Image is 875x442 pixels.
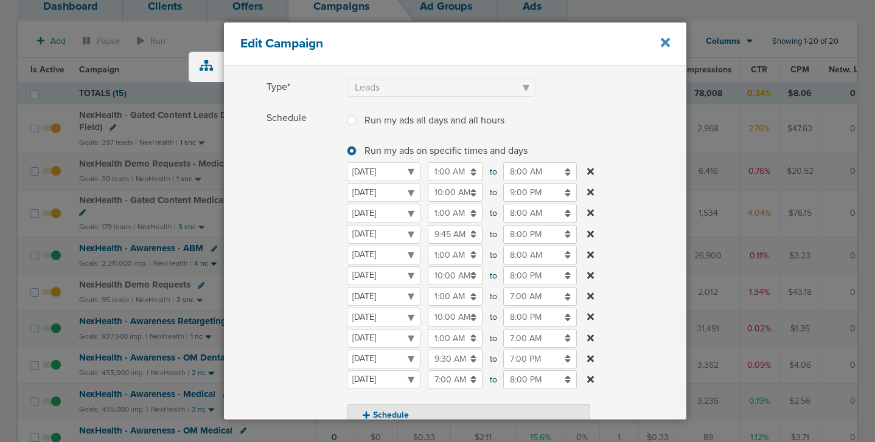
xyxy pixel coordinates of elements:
[503,266,577,285] input: to
[347,287,420,306] select: to
[503,225,577,244] input: to
[584,183,597,202] button: to
[428,287,483,306] input: to
[503,329,577,348] input: to
[490,183,496,202] span: to
[503,204,577,223] input: to
[347,329,420,348] select: to
[347,246,420,264] select: to
[490,266,496,285] span: to
[584,329,597,348] button: to
[240,36,627,51] h4: Edit Campaign
[490,350,496,368] span: to
[428,162,483,181] input: to
[347,404,590,426] button: Schedule Run my ads all days and all hours Run my ads on specific times and days to to to to to t...
[347,266,420,285] select: to
[428,350,483,368] input: to
[584,350,597,368] button: to
[347,204,420,223] select: to
[584,308,597,326] button: to
[428,204,483,223] input: to
[584,370,597,389] button: to
[428,183,483,202] input: to
[490,308,496,326] span: to
[347,370,420,389] select: to
[428,246,483,264] input: to
[503,162,577,181] input: to
[584,246,597,264] button: to
[584,162,597,181] button: to
[490,162,496,181] span: to
[347,78,535,97] select: Type*
[428,308,483,326] input: to
[584,266,597,285] button: to
[584,225,597,244] button: to
[503,246,577,264] input: to
[503,308,577,326] input: to
[347,162,420,181] select: to
[347,308,420,326] select: to
[584,204,597,223] button: to
[347,183,420,202] select: to
[490,204,496,223] span: to
[428,266,483,285] input: to
[347,350,420,368] select: to
[347,225,420,244] select: to
[503,350,577,368] input: to
[490,246,496,264] span: to
[428,225,483,244] input: to
[364,145,528,157] span: Run my ads on specific times and days
[267,109,340,426] span: Schedule
[428,370,483,389] input: to
[490,329,496,348] span: to
[584,287,597,306] button: to
[503,370,577,389] input: to
[428,329,483,348] input: to
[490,370,496,389] span: to
[364,114,504,126] span: Run my ads all days and all hours
[490,225,496,244] span: to
[490,287,496,306] span: to
[267,78,340,97] span: Type*
[503,287,577,306] input: to
[503,183,577,202] input: to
